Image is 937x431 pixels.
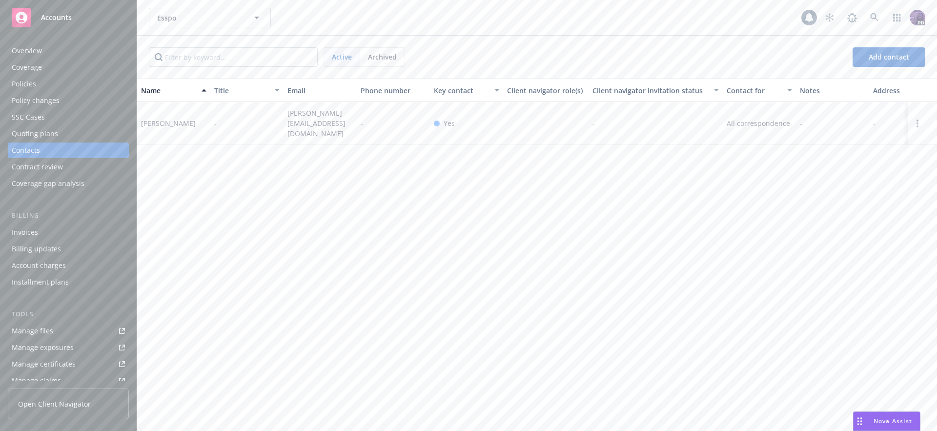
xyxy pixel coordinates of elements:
div: Drag to move [854,412,866,431]
a: Manage files [8,323,129,339]
div: [PERSON_NAME] [141,118,196,128]
a: Coverage [8,60,129,75]
a: Stop snowing [820,8,839,27]
button: Email [284,79,357,102]
div: Notes [800,85,865,96]
span: Add contact [869,52,909,62]
div: Manage certificates [12,356,76,372]
div: Title [214,85,269,96]
div: Manage claims [12,373,61,389]
div: Account charges [12,258,66,273]
span: - [800,118,802,128]
a: Installment plans [8,274,129,290]
div: Policy changes [12,93,60,108]
div: Phone number [361,85,426,96]
span: Esspo [157,13,242,23]
div: Client navigator invitation status [592,85,708,96]
a: Contract review [8,159,129,175]
a: Switch app [887,8,907,27]
a: Report a Bug [842,8,862,27]
div: Quoting plans [12,126,58,142]
span: Archived [368,52,397,62]
a: Invoices [8,225,129,240]
div: SSC Cases [12,109,45,125]
span: Accounts [41,14,72,21]
span: - [214,118,217,128]
button: Notes [796,79,869,102]
button: Client navigator invitation status [589,79,723,102]
a: Policy changes [8,93,129,108]
div: Name [141,85,196,96]
img: photo [910,10,925,25]
div: Email [287,85,353,96]
div: Client navigator role(s) [507,85,585,96]
a: Overview [8,43,129,59]
span: - [361,118,363,128]
a: Policies [8,76,129,92]
div: Coverage gap analysis [12,176,84,191]
a: SSC Cases [8,109,129,125]
a: Manage claims [8,373,129,389]
a: Manage certificates [8,356,129,372]
div: Coverage [12,60,42,75]
button: Esspo [149,8,271,27]
a: Coverage gap analysis [8,176,129,191]
div: Invoices [12,225,38,240]
button: Contact for [723,79,796,102]
a: Accounts [8,4,129,31]
span: Nova Assist [874,417,912,425]
span: [PERSON_NAME][EMAIL_ADDRESS][DOMAIN_NAME] [287,108,353,139]
a: Open options [912,118,923,129]
a: Account charges [8,258,129,273]
input: Filter by keyword... [149,47,318,67]
span: Open Client Navigator [18,399,91,409]
span: Yes [444,118,455,128]
div: Tools [8,309,129,319]
span: All correspondence [727,118,792,128]
a: Manage exposures [8,340,129,355]
div: Policies [12,76,36,92]
div: Installment plans [12,274,69,290]
div: Manage files [12,323,53,339]
button: Name [137,79,210,102]
button: Nova Assist [853,411,920,431]
div: Contact for [727,85,781,96]
div: Contacts [12,143,40,158]
button: Client navigator role(s) [503,79,589,102]
button: Phone number [357,79,430,102]
button: Add contact [853,47,925,67]
a: Search [865,8,884,27]
button: Key contact [430,79,503,102]
span: - [873,118,876,128]
a: Contacts [8,143,129,158]
span: Active [332,52,352,62]
div: Manage exposures [12,340,74,355]
a: Billing updates [8,241,129,257]
div: Billing updates [12,241,61,257]
div: Billing [8,211,129,221]
a: Quoting plans [8,126,129,142]
div: Contract review [12,159,63,175]
span: - [592,118,595,128]
div: Key contact [434,85,489,96]
button: Title [210,79,284,102]
div: Overview [12,43,42,59]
